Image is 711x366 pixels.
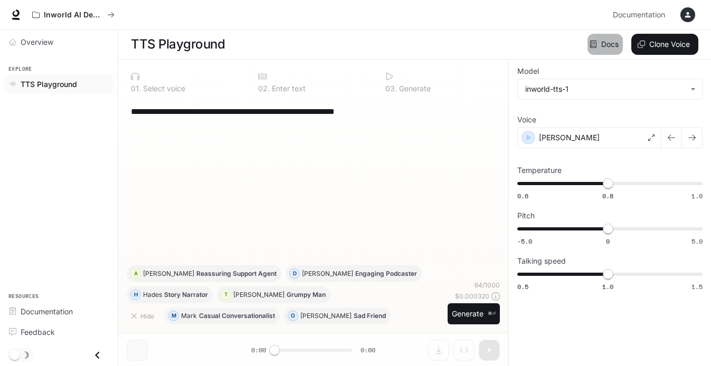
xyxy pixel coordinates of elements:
[602,282,613,291] span: 1.0
[290,265,299,282] div: D
[517,68,539,75] p: Model
[10,349,20,360] span: Dark mode toggle
[518,79,702,99] div: inworld-tts-1
[199,313,275,319] p: Casual Conversationalist
[21,326,55,338] span: Feedback
[517,282,528,291] span: 0.5
[609,4,673,25] a: Documentation
[517,212,535,219] p: Pitch
[127,286,213,303] button: HHadesStory Narrator
[286,265,422,282] button: D[PERSON_NAME]Engaging Podcaster
[691,237,703,246] span: 5.0
[602,191,613,200] span: 0.8
[127,265,281,282] button: A[PERSON_NAME]Reassuring Support Agent
[233,292,285,298] p: [PERSON_NAME]
[141,85,185,92] p: Select voice
[131,34,225,55] h1: TTS Playground
[21,79,77,90] span: TTS Playground
[131,286,140,303] div: H
[288,307,298,324] div: O
[143,292,162,298] p: Hades
[217,286,330,303] button: T[PERSON_NAME]Grumpy Man
[517,257,566,265] p: Talking speed
[169,307,178,324] div: M
[517,116,536,123] p: Voice
[127,307,160,324] button: Hide
[131,85,141,92] p: 0 1 .
[691,191,703,200] span: 1.0
[21,306,73,317] span: Documentation
[385,85,397,92] p: 0 3 .
[4,302,113,321] a: Documentation
[258,85,270,92] p: 0 2 .
[287,292,326,298] p: Grumpy Man
[448,303,500,325] button: Generate⌘⏎
[165,307,280,324] button: MMarkCasual Conversationalist
[181,313,197,319] p: Mark
[284,307,391,324] button: O[PERSON_NAME]Sad Friend
[613,8,665,22] span: Documentation
[631,34,698,55] button: Clone Voice
[517,167,562,174] p: Temperature
[300,313,352,319] p: [PERSON_NAME]
[4,33,113,51] a: Overview
[143,271,194,277] p: [PERSON_NAME]
[539,132,600,143] p: [PERSON_NAME]
[4,75,113,93] a: TTS Playground
[587,34,623,55] a: Docs
[131,265,140,282] div: A
[4,323,113,341] a: Feedback
[270,85,306,92] p: Enter text
[354,313,386,319] p: Sad Friend
[488,311,496,317] p: ⌘⏎
[525,84,685,94] div: inworld-tts-1
[691,282,703,291] span: 1.5
[21,36,53,47] span: Overview
[196,271,277,277] p: Reassuring Support Agent
[86,344,109,366] button: Close drawer
[44,11,103,20] p: Inworld AI Demos
[355,271,417,277] p: Engaging Podcaster
[455,292,489,301] p: $ 0.000320
[164,292,208,298] p: Story Narrator
[302,271,353,277] p: [PERSON_NAME]
[517,237,532,246] span: -5.0
[606,237,610,246] span: 0
[27,4,119,25] button: All workspaces
[221,286,231,303] div: T
[397,85,431,92] p: Generate
[517,191,528,200] span: 0.6
[475,281,500,290] p: 64 / 1000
